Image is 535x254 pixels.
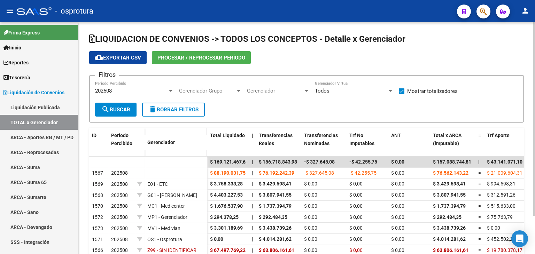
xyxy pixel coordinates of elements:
[147,192,197,198] span: G01 - [PERSON_NAME]
[111,192,128,198] span: 202508
[259,225,292,231] span: $ 3.438.739,26
[304,214,317,220] span: $ 0,00
[259,170,294,176] span: $ 76.192.242,39
[304,159,335,165] span: -$ 327.645,08
[487,181,515,186] span: $ 994.598,31
[487,247,522,253] span: $ 19.780.378,17
[89,128,108,157] datatable-header-cell: ID
[487,192,515,198] span: $ 312.591,26
[259,203,292,209] span: $ 1.737.394,79
[95,88,112,94] span: 202508
[210,236,223,242] span: $ 0,00
[315,88,329,94] span: Todos
[252,247,253,253] span: |
[111,237,128,242] span: 202508
[347,128,388,159] datatable-header-cell: Trf No Imputables
[95,53,103,62] mat-icon: cloud_download
[252,181,253,186] span: |
[210,133,245,138] span: Total Liquidado
[111,181,128,187] span: 202508
[95,55,141,61] span: Exportar CSV
[349,214,363,220] span: $ 0,00
[391,159,404,165] span: $ 0,00
[349,133,374,146] span: Trf No Imputables
[92,181,103,187] span: 1569
[92,247,103,253] span: 1566
[259,236,292,242] span: $ 4.014.281,62
[147,247,196,253] span: Z99 - SIN IDENTIFICAR
[249,128,256,159] datatable-header-cell: |
[92,214,103,220] span: 1572
[407,87,458,95] span: Mostrar totalizadores
[111,225,128,231] span: 202508
[210,159,248,165] span: $ 169.121.467,62
[152,51,251,64] button: Procesar / Reprocesar período
[433,214,462,220] span: $ 292.484,35
[101,105,110,113] mat-icon: search
[487,170,522,176] span: $ 21.009.604,31
[179,88,235,94] span: Gerenciador Grupo
[145,135,207,150] datatable-header-cell: Gerenciador
[259,133,293,146] span: Transferencias Reales
[147,225,180,231] span: MV1 - Medivian
[433,159,471,165] span: $ 157.088.744,81
[433,236,466,242] span: $ 4.014.281,62
[92,203,103,209] span: 1570
[252,170,253,176] span: |
[252,159,253,165] span: |
[108,128,134,157] datatable-header-cell: Período Percibido
[3,44,21,51] span: Inicio
[147,214,187,220] span: MP1 - Gerenciador
[210,247,246,253] span: $ 67.497.769,22
[391,203,404,209] span: $ 0,00
[252,214,253,220] span: |
[433,225,466,231] span: $ 3.438.739,26
[304,247,317,253] span: $ 0,00
[478,236,481,242] span: =
[111,214,128,220] span: 202508
[487,225,500,231] span: $ 0,00
[391,181,404,186] span: $ 0,00
[478,214,481,220] span: =
[3,29,40,37] span: Firma Express
[147,140,175,145] span: Gerenciador
[478,133,481,138] span: =
[55,3,93,19] span: - osprotura
[259,247,294,253] span: $ 63.806.161,61
[433,192,466,198] span: $ 3.807.941,55
[304,133,338,146] span: Transferencias Nominadas
[210,214,239,220] span: $ 294.378,25
[259,159,297,165] span: $ 156.718.843,98
[388,128,430,159] datatable-header-cell: ANT
[92,237,103,242] span: 1571
[478,170,481,176] span: =
[478,203,481,209] span: =
[433,170,468,176] span: $ 76.562.143,22
[304,203,317,209] span: $ 0,00
[252,203,253,209] span: |
[210,170,246,176] span: $ 88.190.031,75
[349,170,377,176] span: -$ 42.255,75
[252,133,253,138] span: |
[304,181,317,186] span: $ 0,00
[487,203,515,209] span: $ 515.633,00
[349,247,363,253] span: $ 0,00
[511,230,528,247] div: Open Intercom Messenger
[349,181,363,186] span: $ 0,00
[475,128,484,159] datatable-header-cell: =
[433,247,468,253] span: $ 63.806.161,61
[349,159,377,165] span: -$ 42.255,75
[89,51,147,64] button: Exportar CSV
[252,225,253,231] span: |
[259,181,292,186] span: $ 3.429.598,41
[95,70,119,80] h3: Filtros
[391,214,404,220] span: $ 0,00
[3,74,30,81] span: Tesorería
[256,128,301,159] datatable-header-cell: Transferencias Reales
[92,192,103,198] span: 1568
[95,103,137,117] button: Buscar
[391,225,404,231] span: $ 0,00
[101,106,130,113] span: Buscar
[391,192,404,198] span: $ 0,00
[6,7,14,15] mat-icon: menu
